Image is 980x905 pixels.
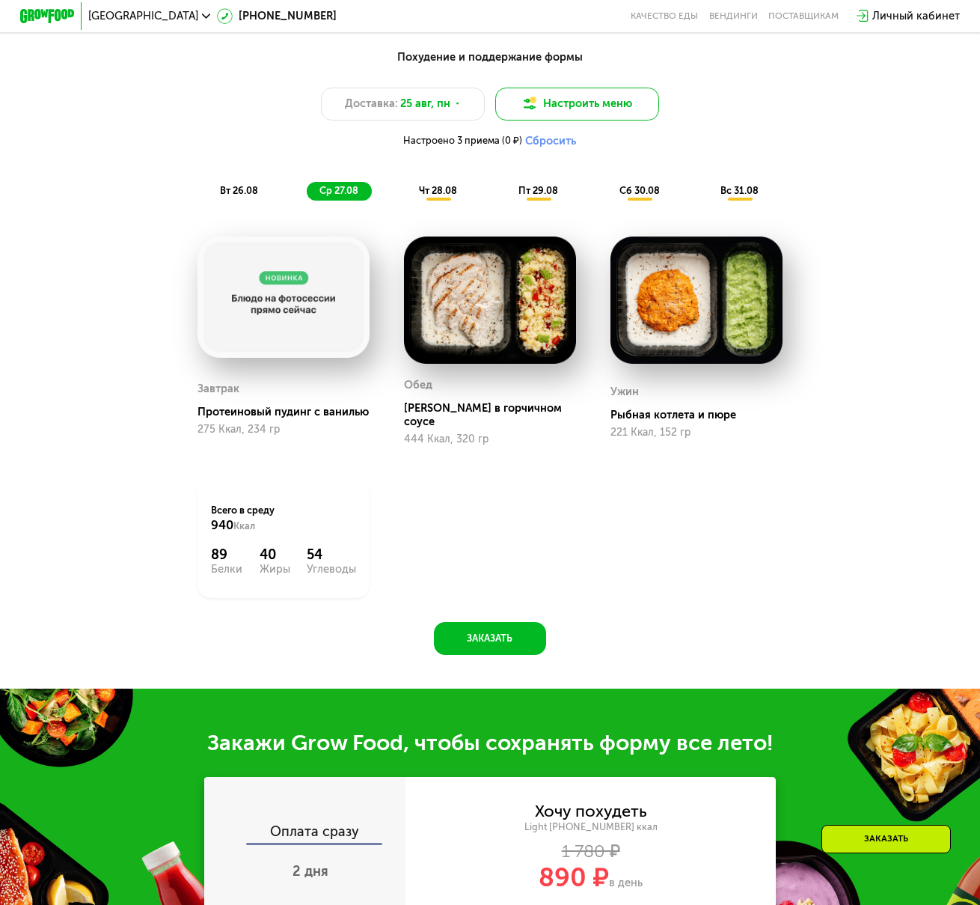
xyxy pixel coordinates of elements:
[217,8,337,25] a: [PHONE_NUMBER]
[709,10,758,22] a: Вендинги
[619,185,660,196] span: сб 30.08
[260,564,290,575] div: Жиры
[610,427,783,439] div: 221 Ккал, 152 гр
[610,382,639,402] div: Ужин
[405,844,776,859] div: 1 780 ₽
[307,564,356,575] div: Углеводы
[345,96,398,112] span: Доставка:
[319,185,358,196] span: ср 27.08
[609,876,643,889] span: в день
[610,408,794,421] div: Рыбная котлета и пюре
[206,825,405,843] div: Оплата сразу
[495,88,658,121] button: Настроить меню
[197,424,370,436] div: 275 Ккал, 234 гр
[197,405,381,418] div: Протеиновый пудинг с ванилью
[211,518,233,532] span: 940
[220,185,258,196] span: вт 26.08
[404,375,432,395] div: Обед
[768,10,839,22] div: поставщикам
[211,504,356,534] div: Всего в среду
[400,96,450,112] span: 25 авг, пн
[404,401,587,428] div: [PERSON_NAME] в горчичном соусе
[404,433,576,445] div: 444 Ккал, 320 гр
[293,863,328,880] span: 2 дня
[518,185,558,196] span: пт 29.08
[821,825,951,853] div: Заказать
[87,49,892,66] div: Похудение и поддержание формы
[260,547,290,564] div: 40
[525,134,576,147] button: Сбросить
[197,379,239,399] div: Завтрак
[720,185,759,196] span: вс 31.08
[233,520,255,531] span: Ккал
[403,136,522,146] span: Настроено 3 приема (0 ₽)
[872,8,960,25] div: Личный кабинет
[405,821,776,833] div: Light [PHONE_NUMBER] ккал
[539,862,609,893] span: 890 ₽
[211,564,242,575] div: Белки
[434,622,546,655] button: Заказать
[307,547,356,564] div: 54
[88,10,198,22] span: [GEOGRAPHIC_DATA]
[419,185,457,196] span: чт 28.08
[211,547,242,564] div: 89
[631,10,698,22] a: Качество еды
[535,804,647,819] div: Хочу похудеть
